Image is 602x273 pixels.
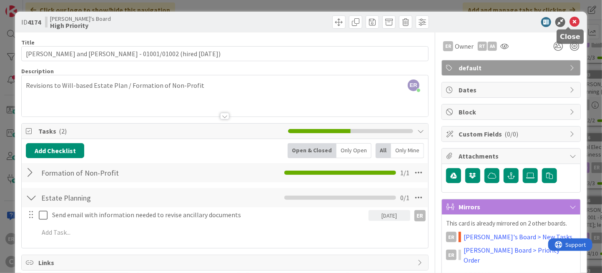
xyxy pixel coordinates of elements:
span: default [459,63,565,73]
div: AA [488,42,497,51]
b: High Priority [50,22,111,29]
div: ER [443,41,453,51]
div: Only Open [336,143,371,158]
span: Support [18,1,38,11]
input: type card name here... [21,46,429,61]
span: [PERSON_NAME]'s Board [50,15,111,22]
div: All [376,143,391,158]
input: Add Checklist... [38,190,210,205]
span: Custom Fields [459,129,565,139]
p: Revisions to Will-based Estate Plan / Formation of Non-Profit [26,81,424,90]
a: [PERSON_NAME] Board > Priority Order [464,245,576,265]
span: ( 2 ) [59,127,67,135]
div: RT [478,42,487,51]
span: 1 / 1 [400,168,409,178]
a: [PERSON_NAME]'s Board > New Tasks [464,232,572,242]
div: [DATE] [369,210,410,221]
span: Block [459,107,565,117]
p: Send email with information needed to revise ancillary documents [52,210,365,220]
div: ER [414,210,426,221]
h5: Close [560,33,580,41]
p: This card is already mirrored on 2 other boards. [446,219,576,228]
span: Tasks [38,126,284,136]
span: Owner [455,41,474,51]
label: Title [21,39,35,46]
div: Open & Closed [288,143,336,158]
div: ER [446,232,457,242]
span: Mirrors [459,202,565,212]
b: 4174 [28,18,41,26]
span: Attachments [459,151,565,161]
div: ER [446,250,457,260]
span: Links [38,258,413,268]
span: Dates [459,85,565,95]
span: ID [21,17,41,27]
span: ER [408,79,419,91]
span: Description [21,67,54,75]
input: Add Checklist... [38,165,210,180]
span: 0 / 1 [400,193,409,203]
button: Add Checklist [26,143,84,158]
span: ( 0/0 ) [504,130,518,138]
div: Only Mine [391,143,424,158]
